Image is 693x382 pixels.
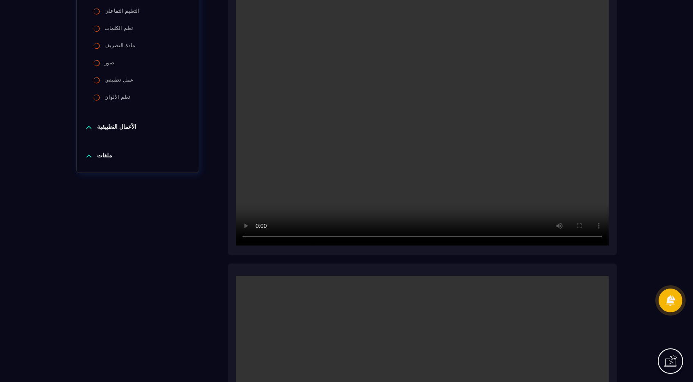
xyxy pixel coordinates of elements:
div: مادة التصريف [104,42,135,51]
div: تعلم الألوان [104,94,130,103]
p: الأعمال التطبيقية [97,123,136,132]
div: التعليم التفاعلي [104,8,139,17]
div: تعلم الكلمات [104,25,133,34]
p: ملفات [97,152,112,160]
div: صور [104,59,114,68]
div: عمل تطبيقي [104,77,134,86]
